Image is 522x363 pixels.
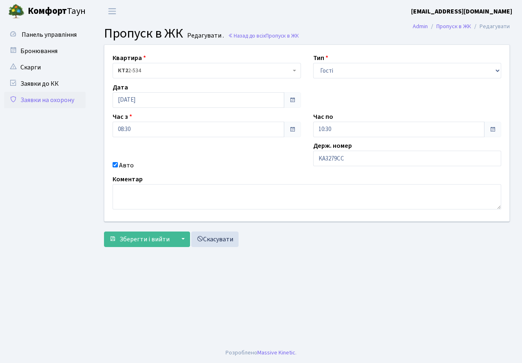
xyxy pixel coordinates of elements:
b: Комфорт [28,4,67,18]
label: Коментар [113,174,143,184]
a: Admin [413,22,428,31]
span: <b>КТ2</b>&nbsp;&nbsp;&nbsp;2-534 [113,63,301,78]
a: Пропуск в ЖК [436,22,471,31]
a: Заявки до КК [4,76,86,92]
label: Час по [313,112,333,122]
span: <b>КТ2</b>&nbsp;&nbsp;&nbsp;2-534 [118,67,291,75]
span: Панель управління [22,30,77,39]
span: Пропуск в ЖК [104,24,183,43]
b: КТ2 [118,67,128,75]
button: Зберегти і вийти [104,232,175,247]
a: Massive Kinetic [257,348,295,357]
div: Розроблено . [226,348,296,357]
a: [EMAIL_ADDRESS][DOMAIN_NAME] [411,7,512,16]
label: Квартира [113,53,146,63]
a: Бронювання [4,43,86,59]
small: Редагувати . [186,32,224,40]
a: Скасувати [191,232,239,247]
a: Заявки на охорону [4,92,86,108]
a: Панель управління [4,27,86,43]
li: Редагувати [471,22,510,31]
span: Таун [28,4,86,18]
nav: breadcrumb [400,18,522,35]
label: Тип [313,53,328,63]
input: AA0001AA [313,151,502,166]
button: Переключити навігацію [102,4,122,18]
label: Час з [113,112,132,122]
span: Пропуск в ЖК [265,32,299,40]
a: Назад до всіхПропуск в ЖК [228,32,299,40]
span: Зберегти і вийти [119,235,170,244]
a: Скарги [4,59,86,76]
img: logo.png [8,3,24,20]
label: Дата [113,82,128,92]
label: Держ. номер [313,141,352,151]
label: Авто [119,160,134,170]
